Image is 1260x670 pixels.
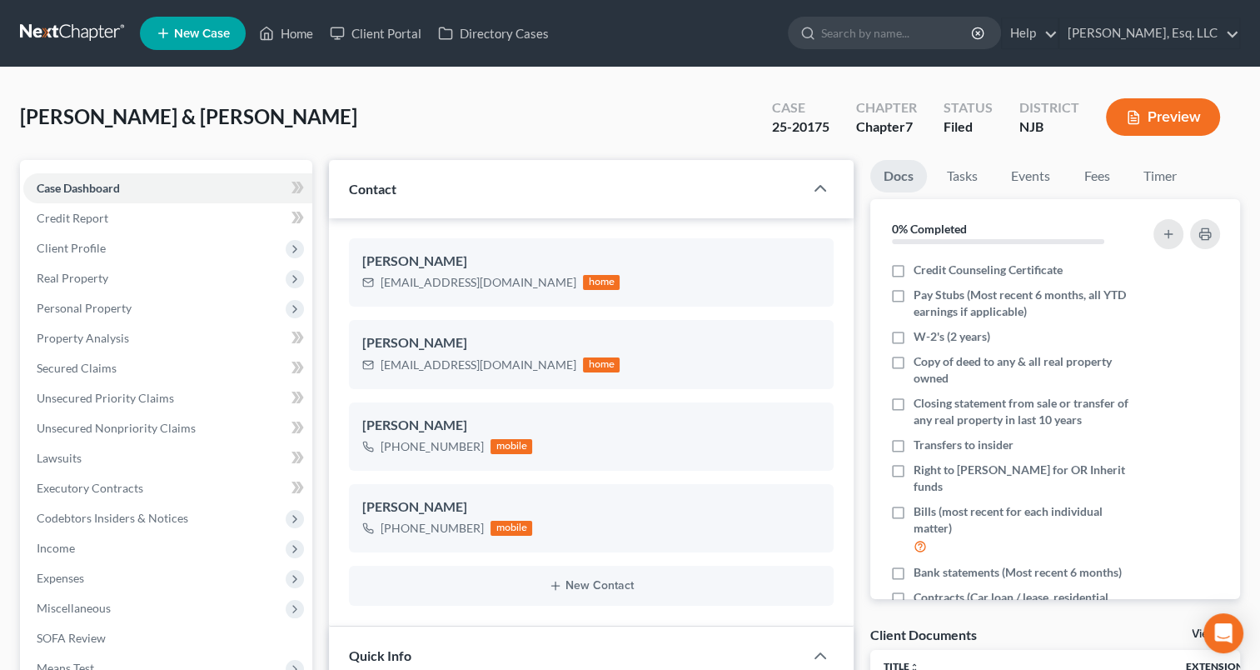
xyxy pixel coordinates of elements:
[583,357,620,372] div: home
[583,275,620,290] div: home
[23,353,312,383] a: Secured Claims
[349,181,396,197] span: Contact
[37,361,117,375] span: Secured Claims
[349,647,411,663] span: Quick Info
[23,323,312,353] a: Property Analysis
[1002,18,1058,48] a: Help
[381,357,576,373] div: [EMAIL_ADDRESS][DOMAIN_NAME]
[23,173,312,203] a: Case Dashboard
[998,160,1063,192] a: Events
[23,623,312,653] a: SOFA Review
[914,328,990,345] span: W-2's (2 years)
[37,271,108,285] span: Real Property
[37,421,196,435] span: Unsecured Nonpriority Claims
[1192,628,1233,640] a: View All
[914,564,1122,581] span: Bank statements (Most recent 6 months)
[914,589,1133,622] span: Contracts (Car loan / lease, residential lease, furniture purchase / lease)
[934,160,991,192] a: Tasks
[37,631,106,645] span: SOFA Review
[772,117,829,137] div: 25-20175
[892,222,967,236] strong: 0% Completed
[362,579,820,592] button: New Contact
[1019,98,1079,117] div: District
[37,241,106,255] span: Client Profile
[37,601,111,615] span: Miscellaneous
[856,117,917,137] div: Chapter
[251,18,321,48] a: Home
[491,521,532,536] div: mobile
[37,301,132,315] span: Personal Property
[362,497,820,517] div: [PERSON_NAME]
[23,443,312,473] a: Lawsuits
[905,118,913,134] span: 7
[430,18,557,48] a: Directory Cases
[37,571,84,585] span: Expenses
[914,262,1063,278] span: Credit Counseling Certificate
[914,395,1133,428] span: Closing statement from sale or transfer of any real property in last 10 years
[856,98,917,117] div: Chapter
[37,451,82,465] span: Lawsuits
[381,438,484,455] div: [PHONE_NUMBER]
[381,520,484,537] div: [PHONE_NUMBER]
[23,383,312,413] a: Unsecured Priority Claims
[1019,117,1079,137] div: NJB
[37,511,188,525] span: Codebtors Insiders & Notices
[1070,160,1123,192] a: Fees
[362,333,820,353] div: [PERSON_NAME]
[1059,18,1239,48] a: [PERSON_NAME], Esq. LLC
[37,541,75,555] span: Income
[321,18,430,48] a: Client Portal
[37,391,174,405] span: Unsecured Priority Claims
[914,437,1013,453] span: Transfers to insider
[362,416,820,436] div: [PERSON_NAME]
[944,98,993,117] div: Status
[491,439,532,454] div: mobile
[37,211,108,225] span: Credit Report
[37,331,129,345] span: Property Analysis
[37,481,143,495] span: Executory Contracts
[821,17,974,48] input: Search by name...
[1130,160,1190,192] a: Timer
[944,117,993,137] div: Filed
[914,503,1133,537] span: Bills (most recent for each individual matter)
[914,287,1133,320] span: Pay Stubs (Most recent 6 months, all YTD earnings if applicable)
[23,473,312,503] a: Executory Contracts
[870,626,977,643] div: Client Documents
[1106,98,1220,136] button: Preview
[914,462,1133,495] span: Right to [PERSON_NAME] for OR Inherit funds
[37,181,120,195] span: Case Dashboard
[23,413,312,443] a: Unsecured Nonpriority Claims
[772,98,829,117] div: Case
[381,274,576,291] div: [EMAIL_ADDRESS][DOMAIN_NAME]
[914,353,1133,387] span: Copy of deed to any & all real property owned
[20,104,357,128] span: [PERSON_NAME] & [PERSON_NAME]
[1203,613,1243,653] div: Open Intercom Messenger
[870,160,927,192] a: Docs
[362,252,820,272] div: [PERSON_NAME]
[174,27,230,40] span: New Case
[23,203,312,233] a: Credit Report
